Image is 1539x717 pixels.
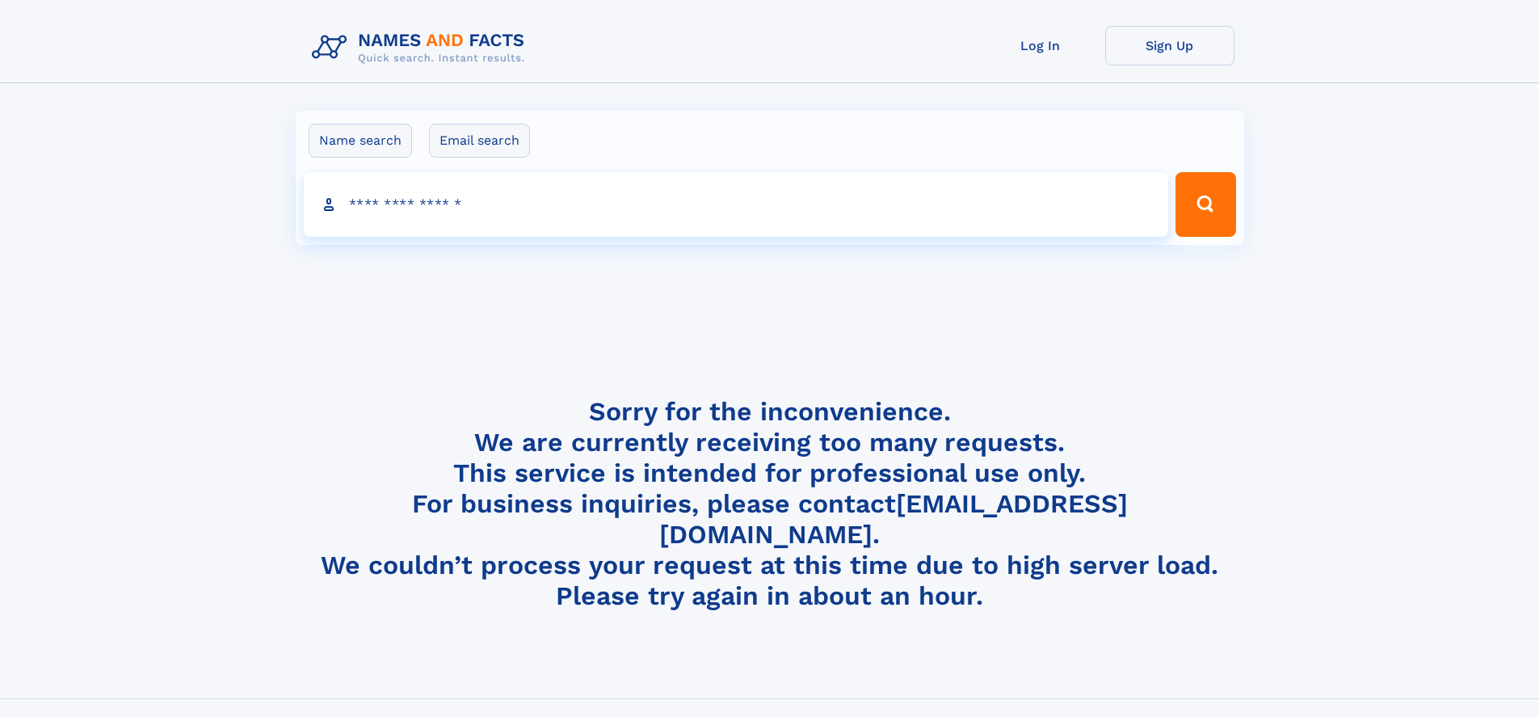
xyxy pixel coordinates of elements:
[304,172,1169,237] input: search input
[976,26,1105,65] a: Log In
[429,124,530,158] label: Email search
[659,488,1128,550] a: [EMAIL_ADDRESS][DOMAIN_NAME]
[305,26,538,70] img: Logo Names and Facts
[1105,26,1234,65] a: Sign Up
[305,396,1234,612] h4: Sorry for the inconvenience. We are currently receiving too many requests. This service is intend...
[309,124,412,158] label: Name search
[1175,172,1235,237] button: Search Button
